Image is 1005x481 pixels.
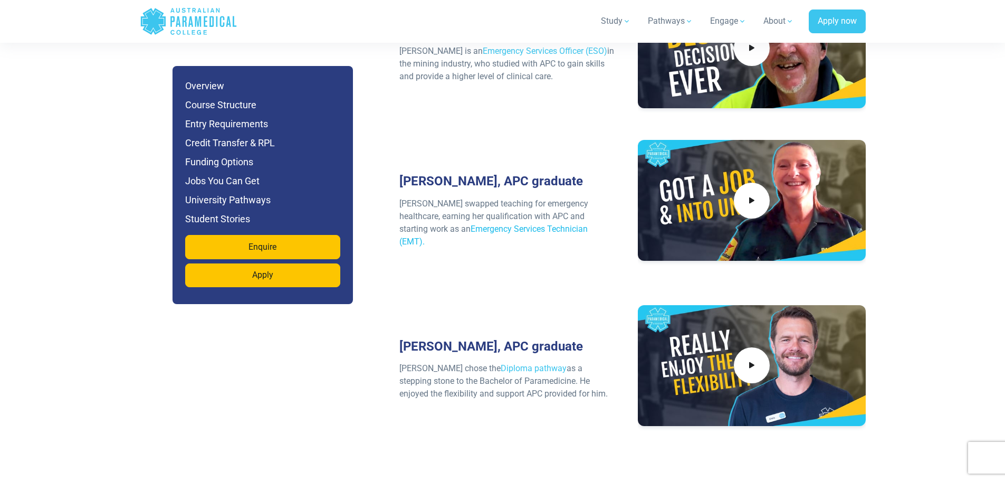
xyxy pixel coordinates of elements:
[399,362,615,400] p: [PERSON_NAME] chose the as a stepping stone to the Bachelor of Paramedicine. He enjoyed the flexi...
[399,45,615,83] p: [PERSON_NAME] is an in the mining industry, who studied with APC to gain skills and provide a hig...
[642,6,700,36] a: Pathways
[704,6,753,36] a: Engage
[595,6,637,36] a: Study
[809,10,866,34] a: Apply now
[757,6,800,36] a: About
[399,224,588,247] a: Emergency Services Technician (EMT).
[393,339,621,354] h3: [PERSON_NAME], APC graduate
[140,4,237,39] a: Australian Paramedical College
[501,363,567,373] a: Diploma pathway
[393,174,621,189] h3: [PERSON_NAME], APC graduate
[483,46,607,56] a: Emergency Services Officer (ESO)
[399,197,615,248] p: [PERSON_NAME] swapped teaching for emergency healthcare, earning her qualification with APC and s...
